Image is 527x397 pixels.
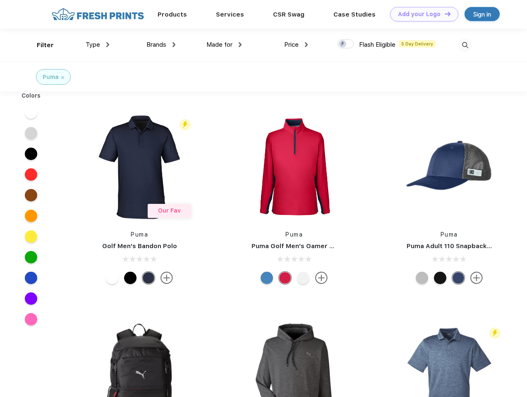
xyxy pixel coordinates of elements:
img: dropdown.png [239,42,242,47]
img: desktop_search.svg [458,38,472,52]
div: Ski Patrol [279,272,291,284]
div: Colors [15,91,47,100]
a: Puma Golf Men's Gamer Golf Quarter-Zip [252,242,382,250]
a: Sign in [465,7,500,21]
div: Sign in [473,10,491,19]
div: Bright White [106,272,118,284]
a: Products [158,11,187,18]
div: Bright Cobalt [261,272,273,284]
div: Puma Black [124,272,137,284]
span: Type [86,41,100,48]
span: Price [284,41,299,48]
a: Puma [131,231,148,238]
div: Filter [37,41,54,50]
div: Navy Blazer [142,272,155,284]
div: Bright White [297,272,309,284]
img: fo%20logo%202.webp [49,7,146,22]
span: Flash Eligible [359,41,395,48]
img: func=resize&h=266 [394,112,504,222]
img: dropdown.png [172,42,175,47]
img: filter_cancel.svg [61,76,64,79]
img: DT [445,12,450,16]
a: CSR Swag [273,11,304,18]
a: Puma [441,231,458,238]
img: flash_active_toggle.svg [489,328,501,339]
span: Brands [146,41,166,48]
div: Pma Blk with Pma Blk [434,272,446,284]
a: Services [216,11,244,18]
a: Puma [285,231,303,238]
span: Our Fav [158,207,181,214]
div: Peacoat with Qut Shd [452,272,465,284]
span: Made for [206,41,232,48]
span: 5 Day Delivery [399,40,436,48]
img: flash_active_toggle.svg [180,119,191,130]
img: dropdown.png [106,42,109,47]
div: Puma [43,73,59,81]
div: Quarry with Brt Whit [416,272,428,284]
img: more.svg [160,272,173,284]
img: func=resize&h=266 [84,112,194,222]
img: more.svg [315,272,328,284]
a: Golf Men's Bandon Polo [102,242,177,250]
img: dropdown.png [305,42,308,47]
div: Add your Logo [398,11,441,18]
img: func=resize&h=266 [239,112,349,222]
img: more.svg [470,272,483,284]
